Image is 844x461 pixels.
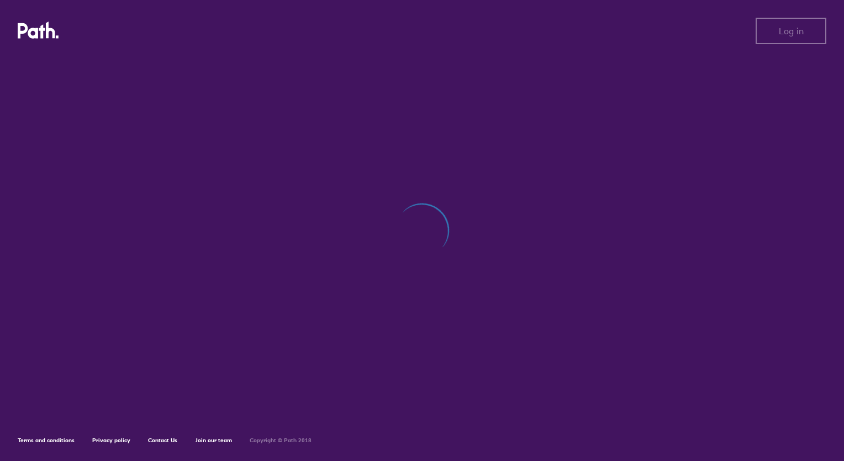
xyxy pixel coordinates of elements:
[250,437,312,444] h6: Copyright © Path 2018
[195,437,232,444] a: Join our team
[779,26,804,36] span: Log in
[756,18,826,44] button: Log in
[148,437,177,444] a: Contact Us
[92,437,130,444] a: Privacy policy
[18,437,75,444] a: Terms and conditions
